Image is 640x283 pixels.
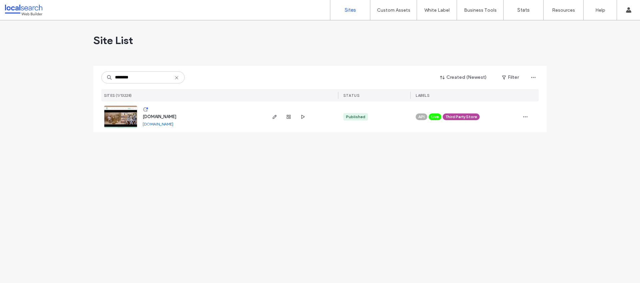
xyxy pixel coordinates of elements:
[345,7,356,13] label: Sites
[434,72,493,83] button: Created (Newest)
[595,7,605,13] label: Help
[431,114,439,120] span: Live
[346,114,365,120] div: Published
[104,93,132,98] span: SITES (1/13228)
[377,7,410,13] label: Custom Assets
[464,7,497,13] label: Business Tools
[552,7,575,13] label: Resources
[143,114,176,119] a: [DOMAIN_NAME]
[517,7,530,13] label: Stats
[93,34,133,47] span: Site List
[424,7,450,13] label: White Label
[15,5,29,11] span: Help
[495,72,525,83] button: Filter
[343,93,359,98] span: STATUS
[445,114,477,120] span: Third Party Store
[416,93,429,98] span: LABELS
[418,114,425,120] span: API
[143,121,173,126] a: [DOMAIN_NAME]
